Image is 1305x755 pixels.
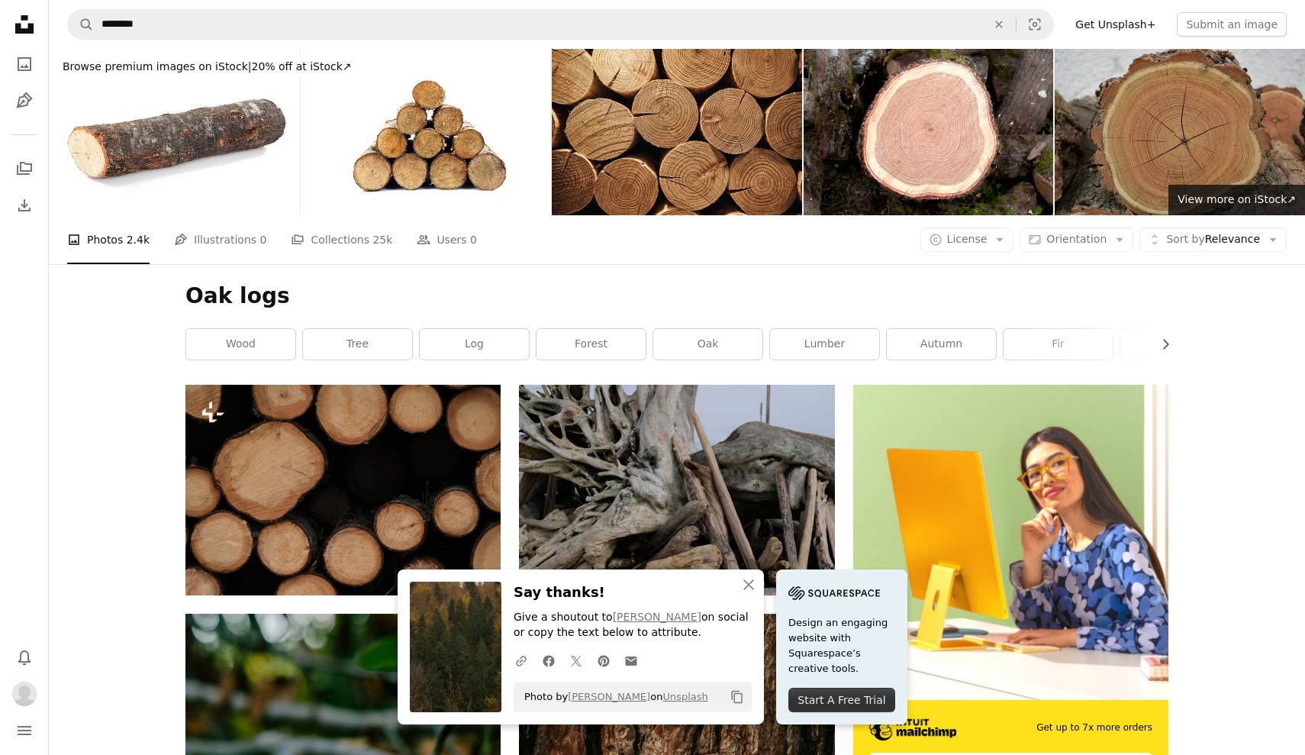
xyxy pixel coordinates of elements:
[653,329,762,360] a: oak
[535,645,562,676] a: Share on Facebook
[303,329,412,360] a: tree
[519,711,834,725] a: a close up of the bark of a tree
[1139,227,1287,252] button: Sort byRelevance
[63,60,251,73] span: Browse premium images on iStock |
[9,679,40,709] button: Profile
[517,685,708,709] span: Photo by on
[562,645,590,676] a: Share on Twitter
[185,483,501,497] a: a pile of wood that has been cut in half
[1152,329,1168,360] button: scroll list to the right
[174,215,266,264] a: Illustrations 0
[1066,12,1165,37] a: Get Unsplash+
[1046,233,1107,245] span: Orientation
[590,645,617,676] a: Share on Pinterest
[260,231,267,248] span: 0
[920,227,1014,252] button: License
[514,610,752,640] p: Give a shoutout to on social or copy the text below to attribute.
[301,49,551,215] img: Birch firewoods stack isolated
[568,691,650,702] a: [PERSON_NAME]
[1166,232,1260,247] span: Relevance
[68,10,94,39] button: Search Unsplash
[67,9,1054,40] form: Find visuals sitewide
[1004,329,1113,360] a: fir
[1178,193,1296,205] span: View more on iStock ↗
[514,582,752,604] h3: Say thanks!
[982,10,1016,39] button: Clear
[186,329,295,360] a: wood
[1036,721,1152,734] span: Get up to 7x more orders
[9,642,40,673] button: Notifications
[470,231,477,248] span: 0
[853,385,1168,699] img: file-1722962862010-20b14c5a0a60image
[1120,329,1229,360] a: nature
[613,611,701,623] a: [PERSON_NAME]
[49,49,299,215] img: Firewood
[9,86,40,116] a: Illustrations
[1017,10,1053,39] button: Visual search
[662,691,707,702] a: Unsplash
[9,153,40,184] a: Collections
[291,215,392,264] a: Collections 25k
[869,716,957,740] img: file-1690386555781-336d1949dad1image
[552,49,802,215] img: Wall with wooden decorative panels. Natural background
[804,49,1054,215] img: Photo of the section of a tree trunk
[1177,12,1287,37] button: Submit an image
[9,190,40,221] a: Download History
[1168,185,1305,215] a: View more on iStock↗
[947,233,988,245] span: License
[12,682,37,706] img: Avatar of user Justin Dutko
[788,688,895,712] div: Start A Free Trial
[9,715,40,746] button: Menu
[372,231,392,248] span: 25k
[788,582,880,605] img: file-1705255347840-230a6ab5bca9image
[770,329,879,360] a: lumber
[185,385,501,595] img: a pile of wood that has been cut in half
[1166,233,1204,245] span: Sort by
[417,215,477,264] a: Users 0
[1055,49,1305,215] img: Closeup view of end cut wood tree section with cracks and annual rings. Natural organic texture w...
[49,49,366,86] a: Browse premium images on iStock|20% off at iStock↗
[776,569,907,724] a: Design an engaging website with Squarespace’s creative tools.Start A Free Trial
[63,60,352,73] span: 20% off at iStock ↗
[1020,227,1133,252] button: Orientation
[519,483,834,497] a: white tree trunck on the ground during daytime
[536,329,646,360] a: forest
[519,385,834,595] img: white tree trunck on the ground during daytime
[9,49,40,79] a: Photos
[788,615,895,676] span: Design an engaging website with Squarespace’s creative tools.
[420,329,529,360] a: log
[724,684,750,710] button: Copy to clipboard
[185,282,1168,310] h1: Oak logs
[617,645,645,676] a: Share over email
[887,329,996,360] a: autumn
